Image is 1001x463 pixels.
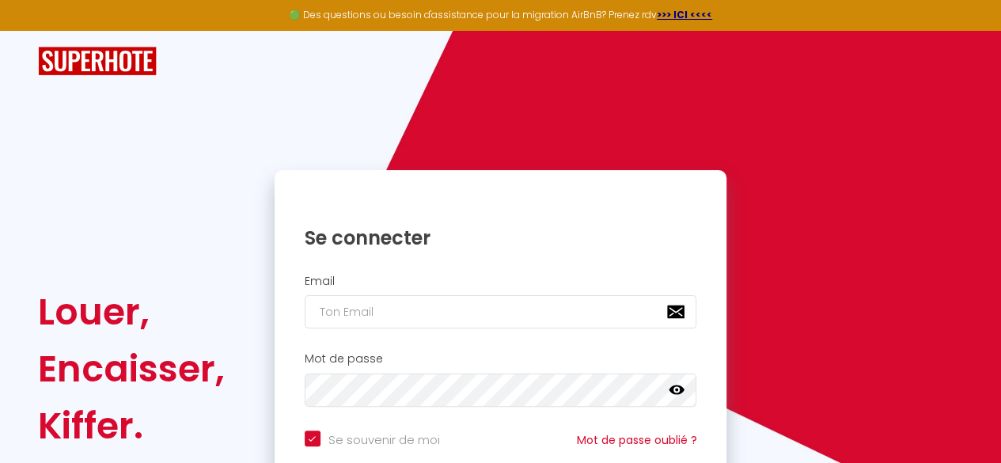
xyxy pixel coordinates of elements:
div: Encaisser, [38,340,225,397]
h2: Email [305,275,697,288]
div: Kiffer. [38,397,225,454]
h1: Se connecter [305,226,697,250]
img: SuperHote logo [38,47,157,76]
div: Louer, [38,283,225,340]
input: Ton Email [305,295,697,328]
a: >>> ICI <<<< [657,8,712,21]
h2: Mot de passe [305,352,697,366]
a: Mot de passe oublié ? [576,432,696,448]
